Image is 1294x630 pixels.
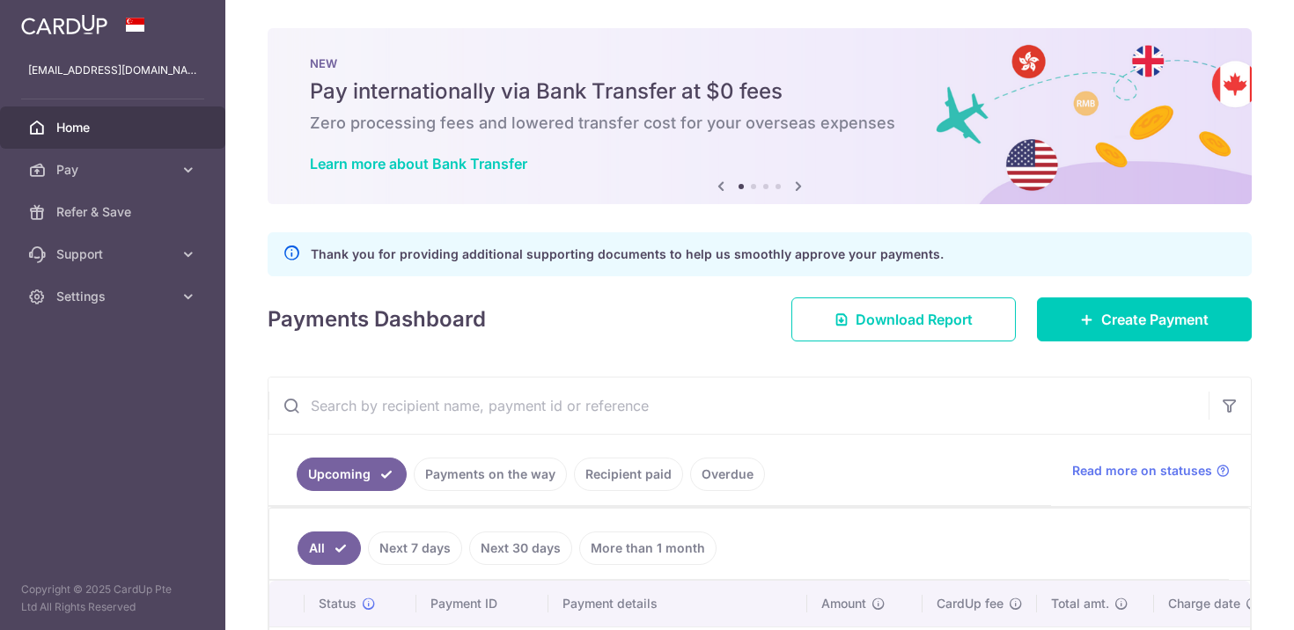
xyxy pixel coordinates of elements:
a: Payments on the way [414,458,567,491]
span: Create Payment [1101,309,1209,330]
a: Create Payment [1037,297,1252,341]
span: Read more on statuses [1072,462,1212,480]
h6: Zero processing fees and lowered transfer cost for your overseas expenses [310,113,1209,134]
a: Recipient paid [574,458,683,491]
a: Next 30 days [469,531,572,565]
span: Amount [821,595,866,612]
span: Support [56,245,173,263]
th: Payment details [548,581,807,626]
a: Next 7 days [368,531,462,565]
span: Download Report [856,309,973,330]
p: Thank you for providing additional supporting documents to help us smoothly approve your payments. [311,244,944,265]
p: [EMAIL_ADDRESS][DOMAIN_NAME] [28,62,197,79]
span: Status [319,595,357,612]
span: Total amt. [1051,595,1109,612]
input: Search by recipient name, payment id or reference [268,377,1209,434]
a: Upcoming [297,458,407,491]
img: Bank transfer banner [268,28,1252,204]
th: Payment ID [416,581,548,626]
a: All [298,531,361,565]
span: Settings [56,288,173,305]
span: Charge date [1168,595,1240,612]
p: NEW [310,56,1209,70]
h4: Payments Dashboard [268,304,486,335]
img: CardUp [21,14,107,35]
a: Learn more about Bank Transfer [310,155,527,172]
iframe: Opens a widget where you can find more information [1180,577,1276,621]
a: Download Report [791,297,1016,341]
span: Home [56,119,173,136]
a: More than 1 month [579,531,717,565]
a: Read more on statuses [1072,462,1230,480]
span: Pay [56,161,173,179]
a: Overdue [690,458,765,491]
h5: Pay internationally via Bank Transfer at $0 fees [310,77,1209,106]
span: CardUp fee [937,595,1004,612]
span: Refer & Save [56,203,173,221]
